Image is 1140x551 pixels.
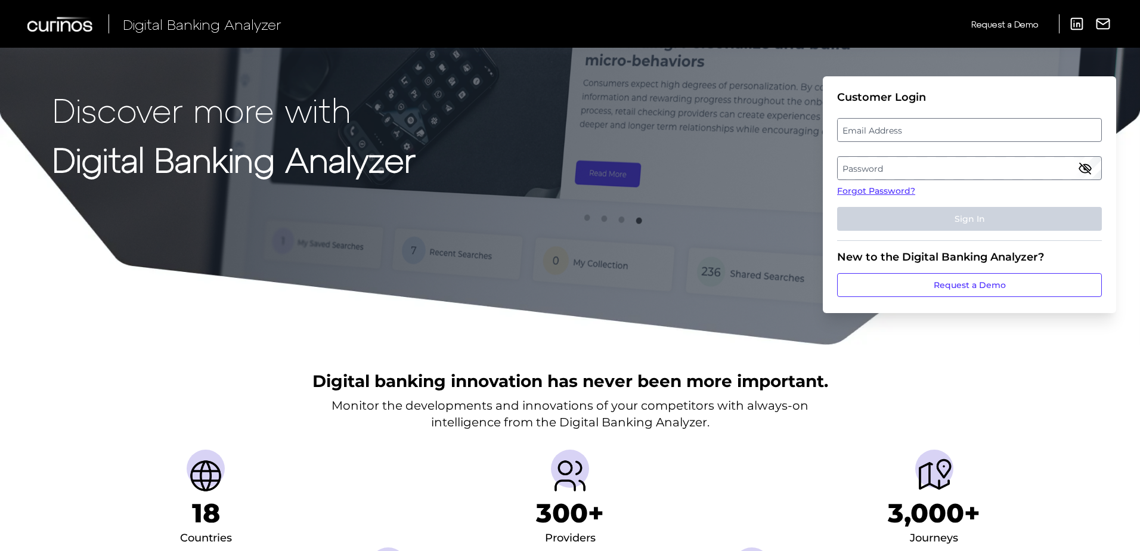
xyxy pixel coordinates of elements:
[915,457,953,495] img: Journeys
[536,497,604,529] h1: 300+
[52,139,416,179] strong: Digital Banking Analyzer
[187,457,225,495] img: Countries
[332,397,808,431] p: Monitor the developments and innovations of your competitors with always-on intelligence from the...
[837,207,1102,231] button: Sign In
[971,14,1038,34] a: Request a Demo
[838,157,1101,179] label: Password
[837,185,1102,197] a: Forgot Password?
[27,17,94,32] img: Curinos
[551,457,589,495] img: Providers
[837,250,1102,264] div: New to the Digital Banking Analyzer?
[837,273,1102,297] a: Request a Demo
[888,497,980,529] h1: 3,000+
[838,119,1101,141] label: Email Address
[180,529,232,548] div: Countries
[545,529,596,548] div: Providers
[910,529,958,548] div: Journeys
[123,16,281,33] span: Digital Banking Analyzer
[52,91,416,128] p: Discover more with
[971,19,1038,29] span: Request a Demo
[312,370,828,392] h2: Digital banking innovation has never been more important.
[837,91,1102,104] div: Customer Login
[192,497,220,529] h1: 18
